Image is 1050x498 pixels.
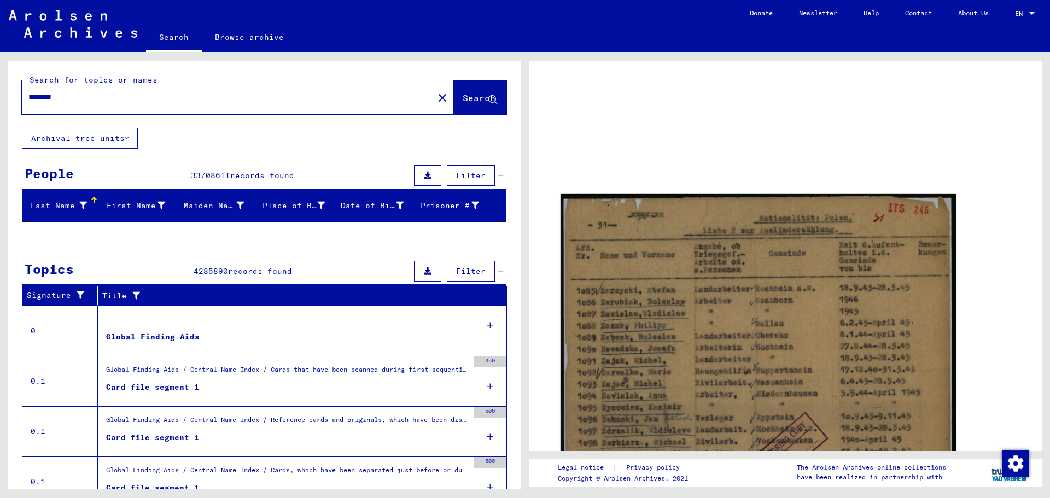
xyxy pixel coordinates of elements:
[436,91,449,104] mat-icon: close
[558,462,693,473] div: |
[341,200,404,212] div: Date of Birth
[617,462,693,473] a: Privacy policy
[415,190,506,221] mat-header-cell: Prisoner #
[101,190,180,221] mat-header-cell: First Name
[419,200,480,212] div: Prisoner #
[463,92,495,103] span: Search
[258,190,337,221] mat-header-cell: Place of Birth
[456,266,486,276] span: Filter
[106,432,199,443] div: Card file segment 1
[431,86,453,108] button: Clear
[106,331,200,343] div: Global Finding Aids
[30,75,157,85] mat-label: Search for topics or names
[989,459,1030,486] img: yv_logo.png
[106,365,468,380] div: Global Finding Aids / Central Name Index / Cards that have been scanned during first sequential m...
[106,382,199,393] div: Card file segment 1
[262,200,325,212] div: Place of Birth
[22,128,138,149] button: Archival tree units
[102,290,485,302] div: Title
[341,197,417,214] div: Date of Birth
[179,190,258,221] mat-header-cell: Maiden Name
[558,473,693,483] p: Copyright © Arolsen Archives, 2021
[447,165,495,186] button: Filter
[9,10,137,38] img: Arolsen_neg.svg
[106,465,468,481] div: Global Finding Aids / Central Name Index / Cards, which have been separated just before or during...
[146,24,202,52] a: Search
[447,261,495,282] button: Filter
[22,356,98,406] td: 0.1
[202,24,297,50] a: Browse archive
[22,306,98,356] td: 0
[474,356,506,367] div: 350
[191,171,230,180] span: 33708611
[27,197,101,214] div: Last Name
[419,197,493,214] div: Prisoner #
[27,200,87,212] div: Last Name
[184,200,244,212] div: Maiden Name
[1015,10,1027,17] span: EN
[456,171,486,180] span: Filter
[230,171,294,180] span: records found
[25,163,74,183] div: People
[228,266,292,276] span: records found
[194,266,228,276] span: 4285890
[106,200,166,212] div: First Name
[474,407,506,418] div: 500
[22,406,98,456] td: 0.1
[453,80,507,114] button: Search
[184,197,258,214] div: Maiden Name
[558,462,612,473] a: Legal notice
[106,197,179,214] div: First Name
[22,190,101,221] mat-header-cell: Last Name
[262,197,339,214] div: Place of Birth
[106,482,199,494] div: Card file segment 1
[1002,450,1029,477] img: Change consent
[474,457,506,468] div: 500
[102,287,496,304] div: Title
[336,190,415,221] mat-header-cell: Date of Birth
[27,290,89,301] div: Signature
[27,287,100,304] div: Signature
[797,462,946,472] p: The Arolsen Archives online collections
[797,472,946,482] p: have been realized in partnership with
[25,259,74,279] div: Topics
[106,415,468,430] div: Global Finding Aids / Central Name Index / Reference cards and originals, which have been discove...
